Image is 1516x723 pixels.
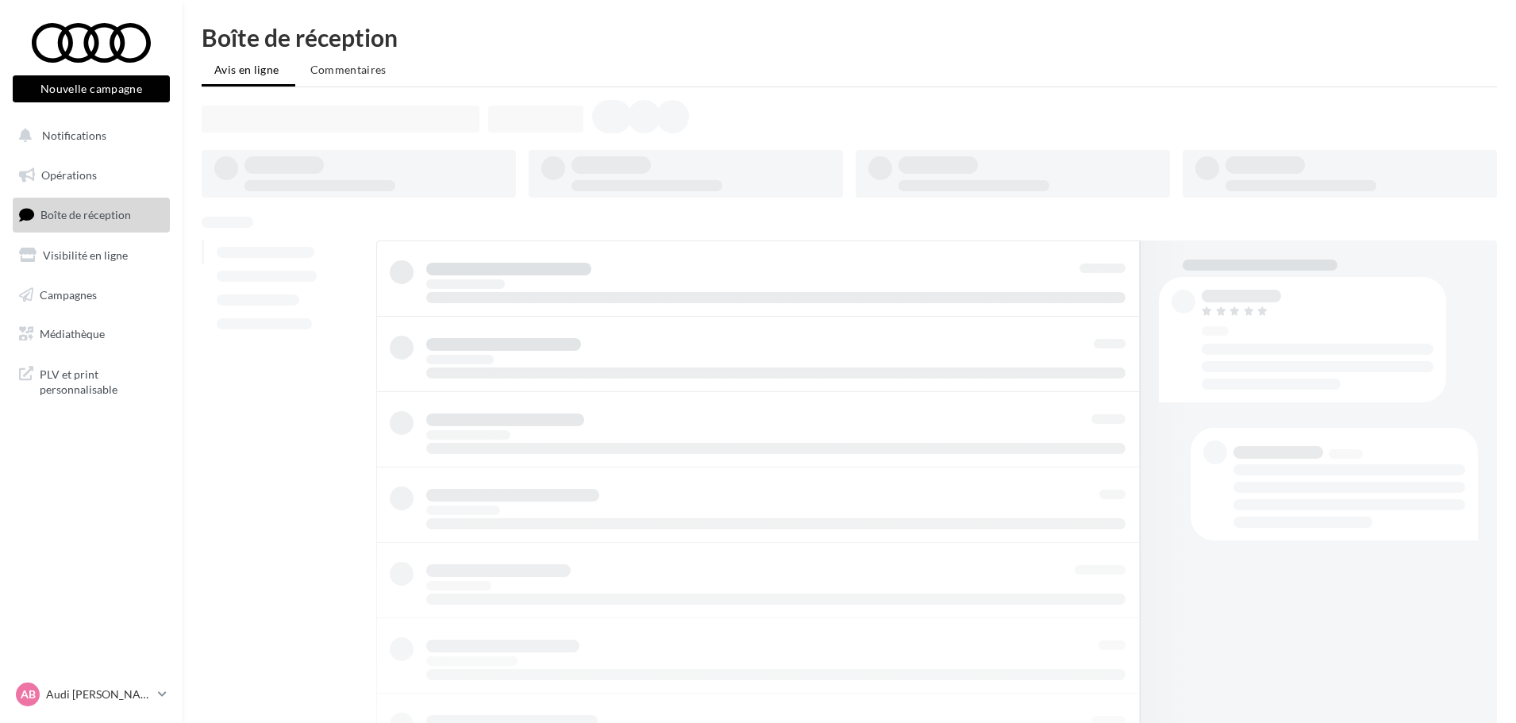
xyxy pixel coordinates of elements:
[46,686,152,702] p: Audi [PERSON_NAME]
[13,75,170,102] button: Nouvelle campagne
[40,363,164,398] span: PLV et print personnalisable
[10,198,173,232] a: Boîte de réception
[42,129,106,142] span: Notifications
[202,25,1497,49] div: Boîte de réception
[310,63,387,76] span: Commentaires
[10,239,173,272] a: Visibilité en ligne
[40,287,97,301] span: Campagnes
[10,159,173,192] a: Opérations
[10,119,167,152] button: Notifications
[40,327,105,340] span: Médiathèque
[10,357,173,404] a: PLV et print personnalisable
[13,679,170,710] a: AB Audi [PERSON_NAME]
[10,317,173,351] a: Médiathèque
[41,168,97,182] span: Opérations
[10,279,173,312] a: Campagnes
[43,248,128,262] span: Visibilité en ligne
[40,208,131,221] span: Boîte de réception
[21,686,36,702] span: AB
